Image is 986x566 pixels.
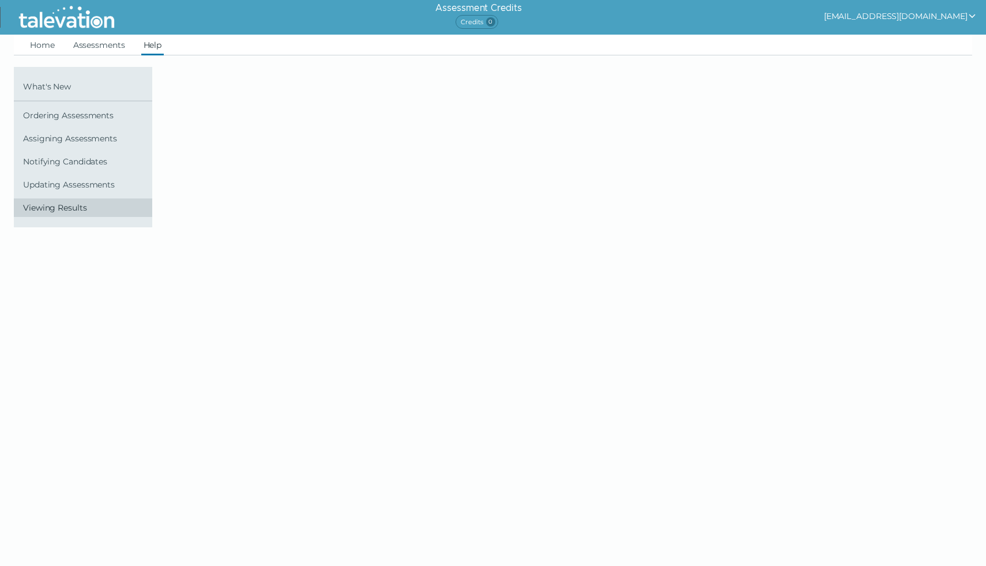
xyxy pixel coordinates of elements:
a: Assessments [71,35,127,55]
span: Notifying Candidates [23,157,148,166]
span: Assigning Assessments [23,134,148,143]
a: Help [141,35,164,55]
a: Home [28,35,57,55]
button: show user actions [824,9,977,23]
h6: Assessment Credits [435,1,521,15]
span: Ordering Assessments [23,111,148,120]
span: Credits [456,15,498,29]
span: 0 [486,17,495,27]
span: Viewing Results [23,203,148,212]
span: Updating Assessments [23,180,148,189]
img: Talevation_Logo_Transparent_white.png [14,3,119,32]
span: What's New [23,82,148,91]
